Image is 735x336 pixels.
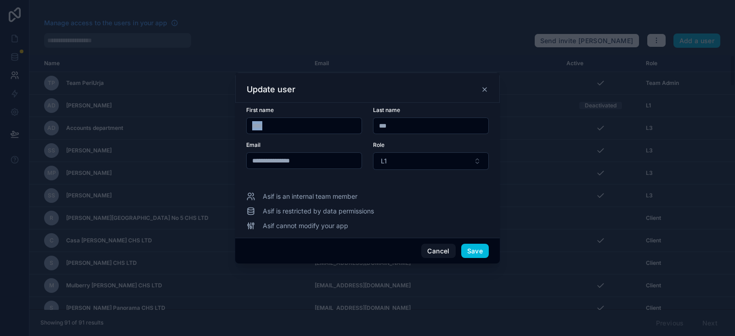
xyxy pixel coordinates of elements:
[373,152,489,170] button: Select Button
[246,141,260,148] span: Email
[247,84,295,95] h3: Update user
[161,219,574,336] iframe: NPS
[246,106,274,113] span: First name
[381,157,387,166] span: L1
[263,192,357,201] span: Asif is an internal team member
[373,141,384,148] span: Role
[263,207,374,216] span: Asif is restricted by data permissions
[373,106,400,113] span: Last name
